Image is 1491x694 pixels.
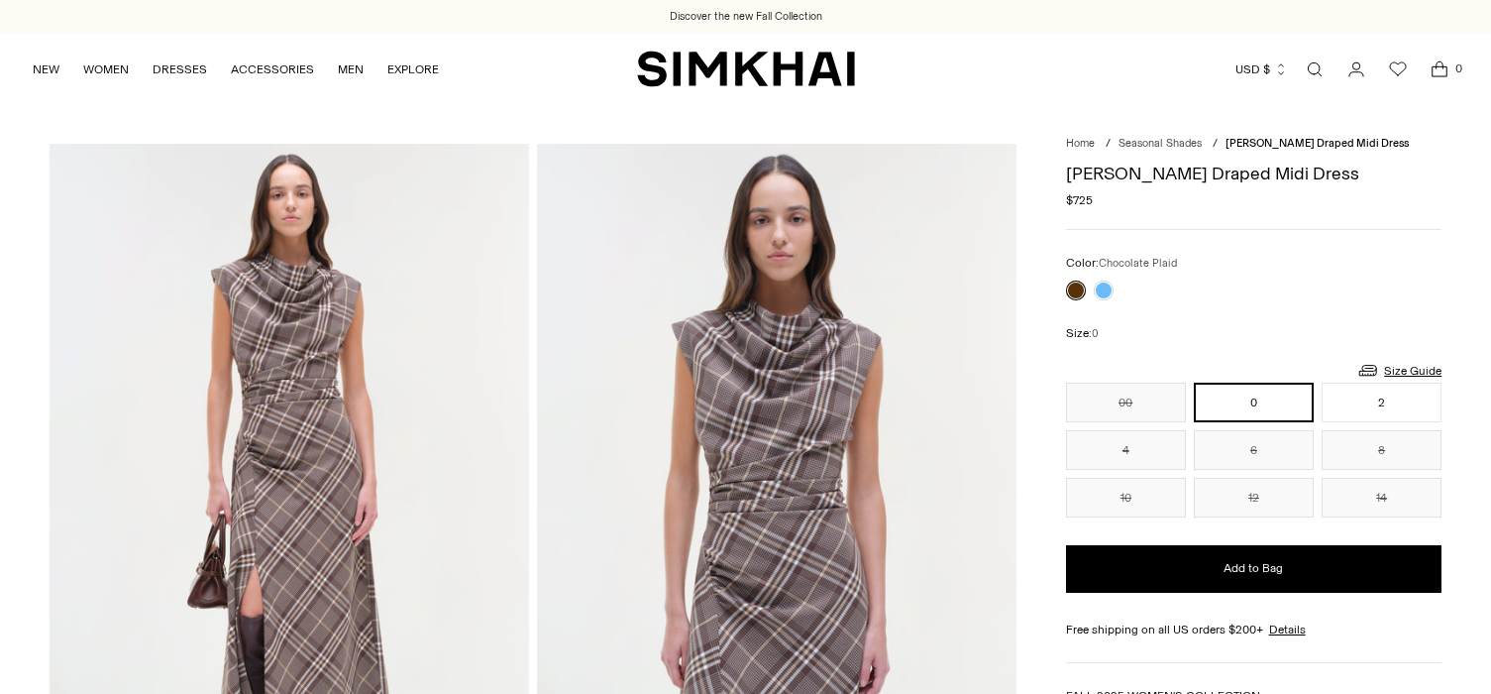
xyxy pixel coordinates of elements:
[1194,383,1314,422] button: 0
[387,48,439,91] a: EXPLORE
[1194,430,1314,470] button: 6
[1322,430,1441,470] button: 8
[1295,50,1334,89] a: Open search modal
[670,9,822,25] a: Discover the new Fall Collection
[1378,50,1418,89] a: Wishlist
[1066,430,1186,470] button: 4
[1420,50,1459,89] a: Open cart modal
[1213,136,1218,153] div: /
[1099,257,1177,270] span: Chocolate Plaid
[1322,478,1441,518] button: 14
[1235,48,1288,91] button: USD $
[83,48,129,91] a: WOMEN
[1322,383,1441,422] button: 2
[1336,50,1376,89] a: Go to the account page
[1449,59,1467,77] span: 0
[1225,137,1409,150] span: [PERSON_NAME] Draped Midi Dress
[33,48,59,91] a: NEW
[1066,545,1442,593] button: Add to Bag
[1066,254,1177,273] label: Color:
[1066,136,1442,153] nav: breadcrumbs
[1066,165,1442,182] h1: [PERSON_NAME] Draped Midi Dress
[1066,191,1093,209] span: $725
[1066,478,1186,518] button: 10
[1066,383,1186,422] button: 00
[1092,327,1099,340] span: 0
[1066,621,1442,638] div: Free shipping on all US orders $200+
[1118,137,1202,150] a: Seasonal Shades
[1269,621,1306,638] a: Details
[1356,358,1441,383] a: Size Guide
[637,50,855,88] a: SIMKHAI
[338,48,364,91] a: MEN
[1194,478,1314,518] button: 12
[1066,137,1095,150] a: Home
[1066,324,1099,343] label: Size:
[1106,136,1111,153] div: /
[231,48,314,91] a: ACCESSORIES
[1224,560,1283,577] span: Add to Bag
[153,48,207,91] a: DRESSES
